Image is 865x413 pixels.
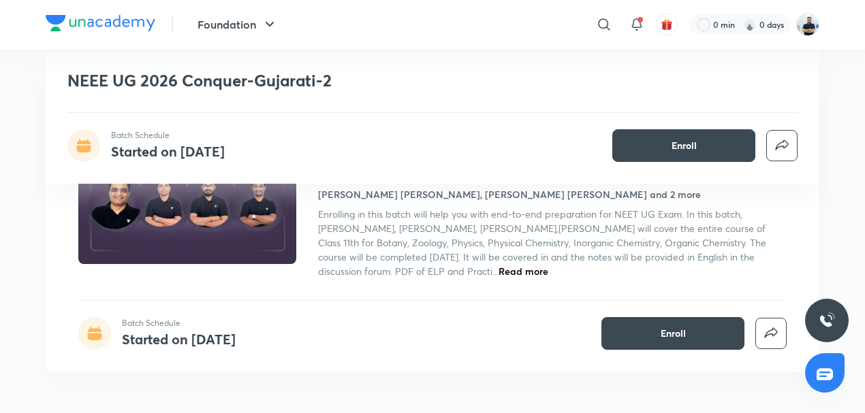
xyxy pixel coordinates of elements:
h4: Started on [DATE] [122,330,236,348]
h4: [PERSON_NAME] [PERSON_NAME], [PERSON_NAME] [PERSON_NAME] and 2 more [318,187,701,201]
span: Enroll [661,327,686,340]
img: streak [743,18,757,31]
img: URVIK PATEL [796,13,819,36]
img: avatar [661,18,673,31]
a: Company Logo [46,15,155,35]
button: Enroll [601,317,744,350]
button: Enroll [612,129,755,162]
h1: NEEE UG 2026 Conquer-Gujarati-2 [67,71,601,90]
span: Read more [499,265,548,278]
button: Foundation [189,11,286,38]
h4: Started on [DATE] [111,142,225,161]
span: Enrolling in this batch will help you with end-to-end preparation for NEET UG Exam. In this batch... [318,208,766,278]
button: avatar [656,14,678,35]
p: Batch Schedule [111,129,225,142]
img: ttu [819,312,835,329]
img: Thumbnail [76,140,298,265]
img: Company Logo [46,15,155,31]
span: Enroll [672,139,697,152]
p: Batch Schedule [122,317,236,329]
